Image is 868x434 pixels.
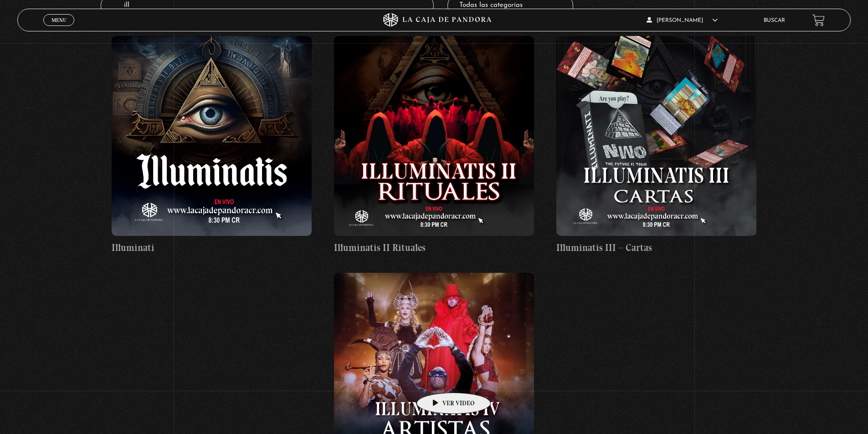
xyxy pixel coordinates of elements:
[647,18,718,23] span: [PERSON_NAME]
[112,240,312,255] h4: Illuminati
[556,240,756,255] h4: Illuminatis III – Cartas
[764,18,785,23] a: Buscar
[112,36,312,255] a: Illuminati
[556,36,756,255] a: Illuminatis III – Cartas
[334,36,534,255] a: Illuminatis II Rituales
[812,14,825,26] a: View your shopping cart
[48,25,70,31] span: Cerrar
[51,17,67,23] span: Menu
[334,240,534,255] h4: Illuminatis II Rituales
